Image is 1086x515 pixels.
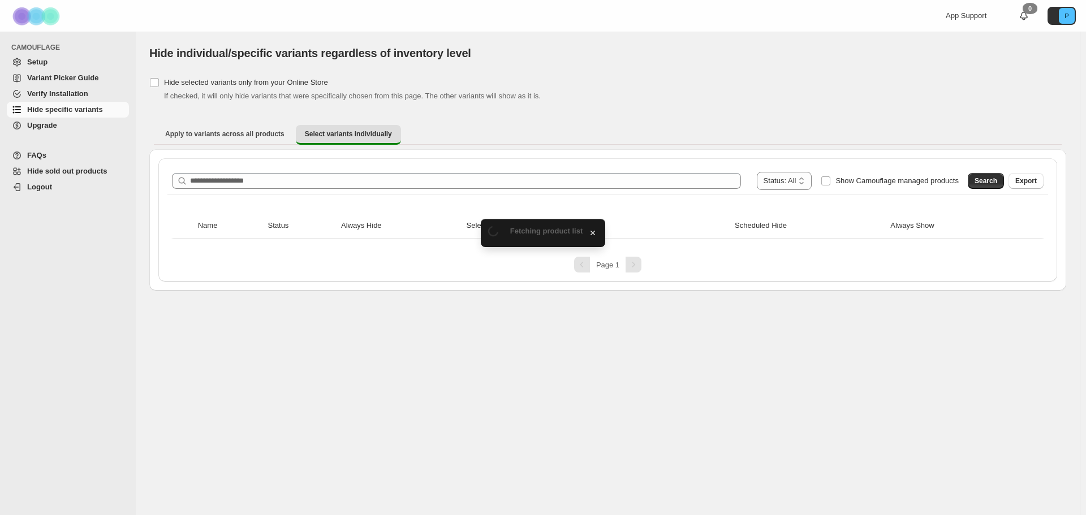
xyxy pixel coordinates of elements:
th: Always Show [887,213,1021,239]
span: Show Camouflage managed products [835,176,959,185]
a: Verify Installation [7,86,129,102]
nav: Pagination [167,257,1048,272]
span: Hide selected variants only from your Online Store [164,78,328,86]
span: Apply to variants across all products [165,129,285,139]
span: Select variants individually [305,129,392,139]
button: Export [1009,173,1044,189]
div: Select variants individually [149,149,1066,291]
a: Variant Picker Guide [7,70,129,86]
span: Export [1015,176,1037,185]
a: Logout [7,179,129,195]
th: Status [265,213,338,239]
span: If checked, it will only hide variants that were specifically chosen from this page. The other va... [164,92,541,100]
a: FAQs [7,148,129,163]
span: FAQs [27,151,46,159]
button: Avatar with initials P [1048,7,1076,25]
a: Setup [7,54,129,70]
span: Logout [27,183,52,191]
span: Hide specific variants [27,105,103,114]
a: Hide sold out products [7,163,129,179]
th: Scheduled Hide [731,213,887,239]
span: App Support [946,11,986,20]
span: Variant Picker Guide [27,73,98,82]
th: Always Hide [338,213,463,239]
span: Verify Installation [27,89,88,98]
th: Name [195,213,265,239]
span: Hide individual/specific variants regardless of inventory level [149,47,471,59]
a: Upgrade [7,118,129,133]
span: Fetching product list [510,227,583,235]
span: CAMOUFLAGE [11,43,130,52]
span: Upgrade [27,121,57,129]
span: Avatar with initials P [1059,8,1075,24]
button: Select variants individually [296,125,401,145]
img: Camouflage [9,1,66,32]
button: Apply to variants across all products [156,125,294,143]
div: 0 [1023,3,1037,14]
span: Search [975,176,997,185]
button: Search [968,173,1004,189]
a: 0 [1018,10,1029,21]
span: Page 1 [596,261,619,269]
span: Setup [27,58,48,66]
text: P [1065,12,1068,19]
th: Selected/Excluded Countries [463,213,732,239]
span: Hide sold out products [27,167,107,175]
a: Hide specific variants [7,102,129,118]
